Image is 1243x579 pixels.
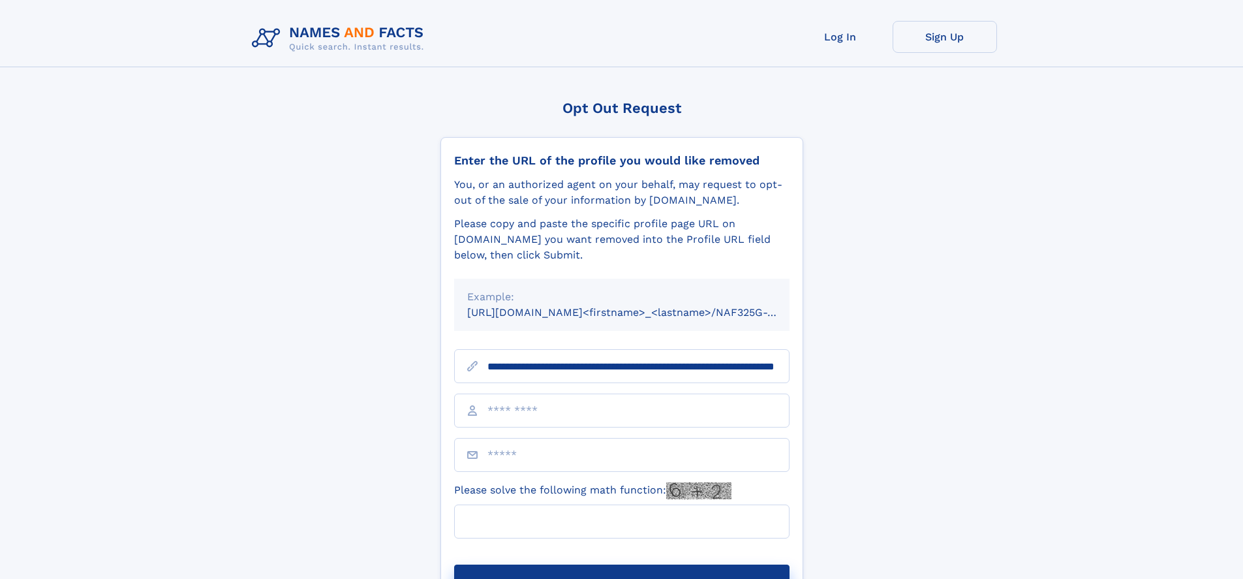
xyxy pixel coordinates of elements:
[454,177,790,208] div: You, or an authorized agent on your behalf, may request to opt-out of the sale of your informatio...
[454,216,790,263] div: Please copy and paste the specific profile page URL on [DOMAIN_NAME] you want removed into the Pr...
[467,306,814,319] small: [URL][DOMAIN_NAME]<firstname>_<lastname>/NAF325G-xxxxxxxx
[467,289,776,305] div: Example:
[788,21,893,53] a: Log In
[440,100,803,116] div: Opt Out Request
[454,482,731,499] label: Please solve the following math function:
[454,153,790,168] div: Enter the URL of the profile you would like removed
[893,21,997,53] a: Sign Up
[247,21,435,56] img: Logo Names and Facts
